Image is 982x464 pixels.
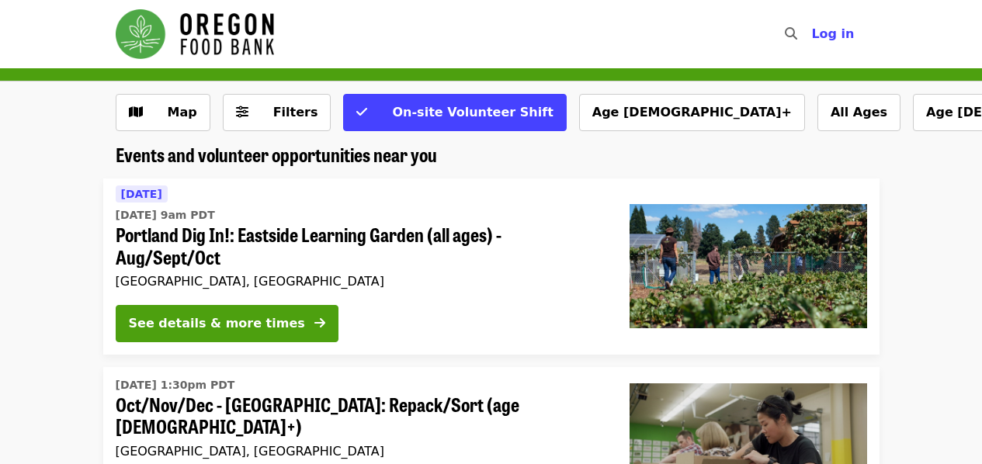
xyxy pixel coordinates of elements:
[807,16,819,53] input: Search
[116,223,605,268] span: Portland Dig In!: Eastside Learning Garden (all ages) - Aug/Sept/Oct
[579,94,805,131] button: Age [DEMOGRAPHIC_DATA]+
[273,105,318,119] span: Filters
[121,188,162,200] span: [DATE]
[223,94,331,131] button: Filters (0 selected)
[116,9,274,59] img: Oregon Food Bank - Home
[343,94,566,131] button: On-site Volunteer Shift
[116,207,215,223] time: [DATE] 9am PDT
[392,105,553,119] span: On-site Volunteer Shift
[168,105,197,119] span: Map
[116,140,437,168] span: Events and volunteer opportunities near you
[116,305,338,342] button: See details & more times
[799,19,866,50] button: Log in
[811,26,854,41] span: Log in
[630,204,867,328] img: Portland Dig In!: Eastside Learning Garden (all ages) - Aug/Sept/Oct organized by Oregon Food Bank
[817,94,900,131] button: All Ages
[116,377,235,393] time: [DATE] 1:30pm PDT
[356,105,367,119] i: check icon
[116,393,605,438] span: Oct/Nov/Dec - [GEOGRAPHIC_DATA]: Repack/Sort (age [DEMOGRAPHIC_DATA]+)
[103,178,880,355] a: See details for "Portland Dig In!: Eastside Learning Garden (all ages) - Aug/Sept/Oct"
[236,105,248,119] i: sliders-h icon
[116,274,605,289] div: [GEOGRAPHIC_DATA], [GEOGRAPHIC_DATA]
[116,94,210,131] button: Show map view
[116,444,605,459] div: [GEOGRAPHIC_DATA], [GEOGRAPHIC_DATA]
[785,26,797,41] i: search icon
[314,316,325,331] i: arrow-right icon
[129,314,305,333] div: See details & more times
[129,105,143,119] i: map icon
